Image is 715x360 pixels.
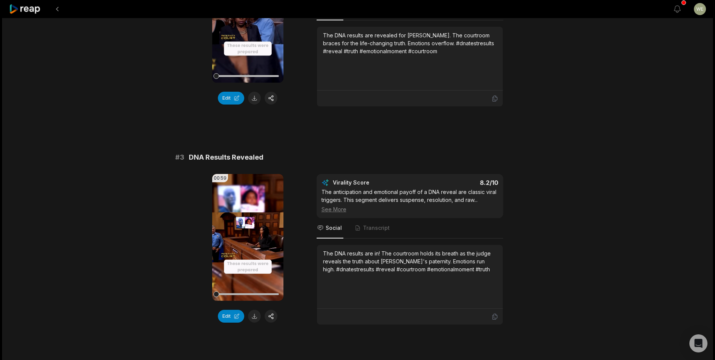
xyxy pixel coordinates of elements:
[323,249,497,273] div: The DNA results are in! The courtroom holds its breath as the judge reveals the truth about [PERS...
[322,205,498,213] div: See More
[326,224,342,232] span: Social
[212,174,283,301] video: Your browser does not support mp4 format.
[189,152,263,163] span: DNA Results Revealed
[218,310,244,323] button: Edit
[323,31,497,55] div: The DNA results are revealed for [PERSON_NAME]. The courtroom braces for the life-changing truth....
[317,218,503,238] nav: Tabs
[175,152,184,163] span: # 3
[363,224,390,232] span: Transcript
[417,179,498,186] div: 8.2 /10
[689,334,707,352] div: Open Intercom Messenger
[333,179,414,186] div: Virality Score
[322,188,498,213] div: The anticipation and emotional payoff of a DNA reveal are classic viral triggers. This segment de...
[218,92,244,105] button: Edit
